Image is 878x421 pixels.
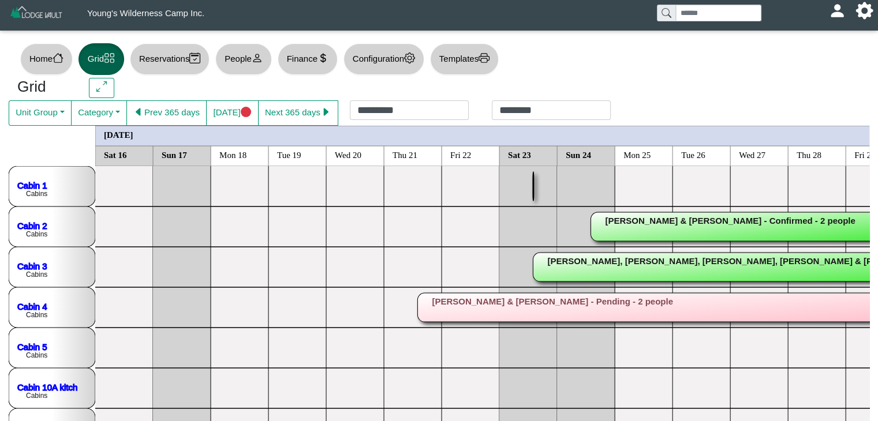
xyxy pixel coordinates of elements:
[26,190,47,198] text: Cabins
[9,100,72,126] button: Unit Group
[104,52,115,63] svg: grid
[215,43,271,75] button: Peopleperson
[833,6,842,15] svg: person fill
[126,100,207,126] button: caret left fillPrev 365 days
[252,52,263,63] svg: person
[71,100,127,126] button: Category
[277,150,301,159] text: Tue 19
[320,107,331,118] svg: caret right fill
[278,43,338,75] button: Financecurrency dollar
[404,52,415,63] svg: gear
[662,8,671,17] svg: search
[430,43,499,75] button: Templatesprinter
[162,150,187,159] text: Sun 17
[79,43,124,75] button: Gridgrid
[104,150,127,159] text: Sat 16
[854,150,875,159] text: Fri 29
[26,351,47,359] text: Cabins
[335,150,361,159] text: Wed 20
[206,100,258,126] button: [DATE]circle fill
[681,150,705,159] text: Tue 26
[17,382,77,392] a: Cabin 10A kitch
[492,100,611,120] input: Check out
[317,52,328,63] svg: currency dollar
[393,150,417,159] text: Thu 21
[17,301,47,311] a: Cabin 4
[479,52,490,63] svg: printer
[26,230,47,238] text: Cabins
[17,180,47,190] a: Cabin 1
[350,100,469,120] input: Check in
[17,78,72,96] h3: Grid
[133,107,144,118] svg: caret left fill
[189,52,200,63] svg: calendar2 check
[508,150,531,159] text: Sat 23
[797,150,821,159] text: Thu 28
[104,130,133,139] text: [DATE]
[623,150,651,159] text: Mon 25
[219,150,246,159] text: Mon 18
[53,52,63,63] svg: house
[17,341,47,351] a: Cabin 5
[566,150,591,159] text: Sun 24
[26,311,47,319] text: Cabins
[89,78,114,99] button: arrows angle expand
[860,6,869,15] svg: gear fill
[450,150,471,159] text: Fri 22
[739,150,765,159] text: Wed 27
[17,261,47,270] a: Cabin 3
[9,5,64,25] img: Z
[343,43,424,75] button: Configurationgear
[258,100,338,126] button: Next 365 dayscaret right fill
[26,270,47,279] text: Cabins
[96,81,107,92] svg: arrows angle expand
[20,43,73,75] button: Homehouse
[241,107,252,118] svg: circle fill
[130,43,210,75] button: Reservationscalendar2 check
[17,220,47,230] a: Cabin 2
[26,392,47,400] text: Cabins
